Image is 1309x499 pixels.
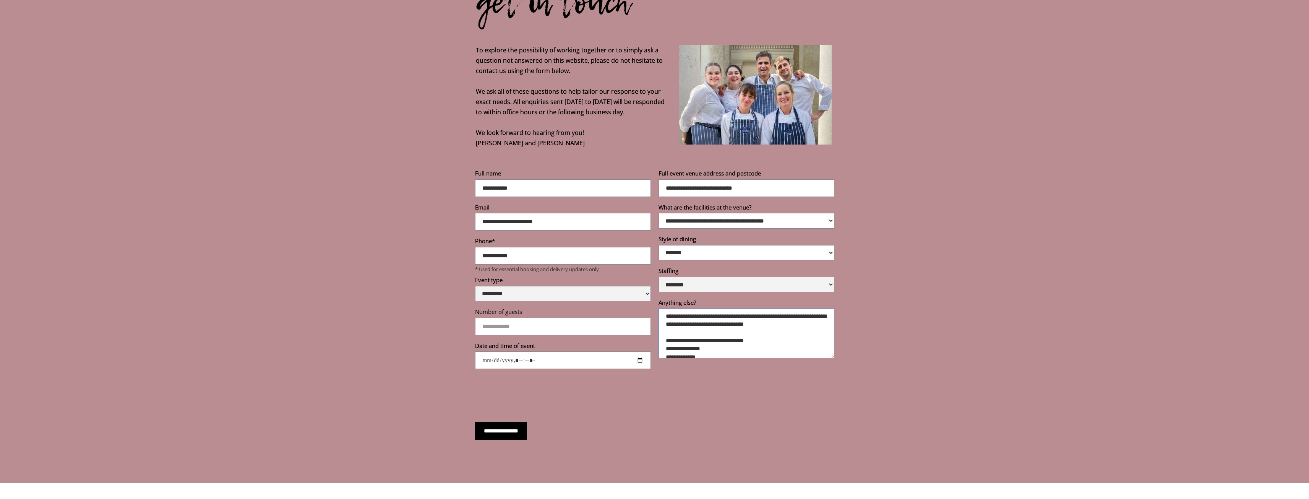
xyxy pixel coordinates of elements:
[475,203,651,213] label: Email
[475,266,651,272] p: * Used for essential booking and delivery updates only
[659,267,834,277] label: Staffing
[679,45,832,145] img: Anna Caldicott and Fiona Cochrane
[475,169,834,440] form: Reservations form
[475,342,651,352] label: Date and time of event
[475,308,651,318] label: Number of guests
[659,299,834,309] label: Anything else?
[475,169,651,179] label: Full name
[659,169,834,179] label: Full event venue address and postcode
[475,380,591,410] iframe: reCAPTCHA
[475,276,651,286] label: Event type
[659,235,834,245] label: Style of dining
[475,237,651,247] label: Phone*
[659,203,834,213] label: What are the facilities at the venue?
